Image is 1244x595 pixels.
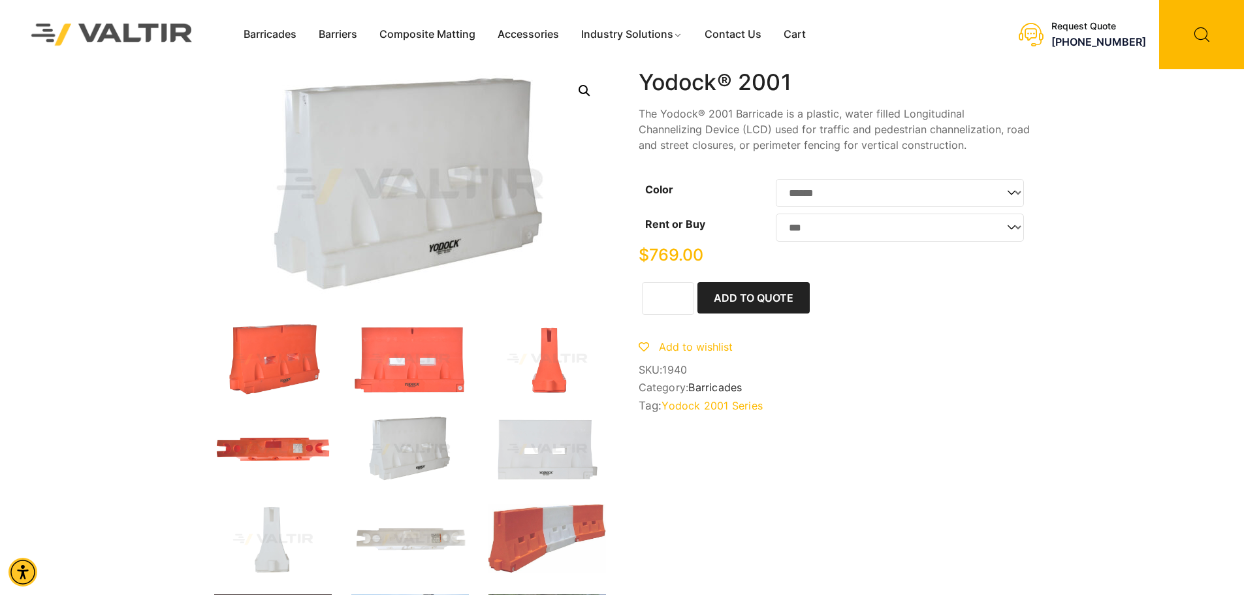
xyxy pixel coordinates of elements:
img: A white plastic component with a tapered design, likely used as a part or accessory in machinery ... [214,504,332,575]
img: A white plastic docking station with two rectangular openings and a logo at the bottom. [488,414,606,485]
a: Barricades [688,381,742,394]
button: Add to Quote [697,282,810,314]
a: call (888) 496-3625 [1051,35,1146,48]
span: Add to wishlist [659,340,733,353]
a: Accessories [486,25,570,44]
img: A white plastic barrier with a smooth surface, featuring cutouts and a logo, designed for safety ... [351,414,469,485]
span: Tag: [639,399,1030,412]
span: Category: [639,381,1030,394]
a: Open this option [573,79,596,103]
p: The Yodock® 2001 Barricade is a plastic, water filled Longitudinal Channelizing Device (LCD) used... [639,106,1030,153]
img: 2001_Org_3Q-1.jpg [214,324,332,394]
img: A white plastic component with cutouts and a label, likely used in machinery or equipment. [351,504,469,575]
a: Yodock 2001 Series [662,399,763,412]
a: Barriers [308,25,368,44]
img: A segmented traffic barrier with orange and white sections, designed for road safety and traffic ... [488,504,606,573]
img: A bright orange traffic cone with a wide base and a narrow top, designed for road safety and traf... [488,324,606,394]
span: SKU: [639,364,1030,376]
span: $ [639,245,649,265]
a: Cart [773,25,817,44]
img: Valtir Rentals [14,7,210,62]
h1: Yodock® 2001 [639,69,1030,96]
label: Color [645,183,673,196]
input: Product quantity [642,282,694,315]
a: Composite Matting [368,25,486,44]
a: Add to wishlist [639,340,733,353]
div: Accessibility Menu [8,558,37,587]
a: Industry Solutions [570,25,694,44]
a: Barricades [232,25,308,44]
div: Request Quote [1051,21,1146,32]
img: An orange traffic barrier with two rectangular openings and a logo at the bottom. [351,324,469,394]
a: Contact Us [694,25,773,44]
bdi: 769.00 [639,245,703,265]
label: Rent or Buy [645,217,705,231]
span: 1940 [662,363,687,376]
img: An orange plastic barrier with openings on both ends, designed for traffic control or safety purp... [214,414,332,485]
